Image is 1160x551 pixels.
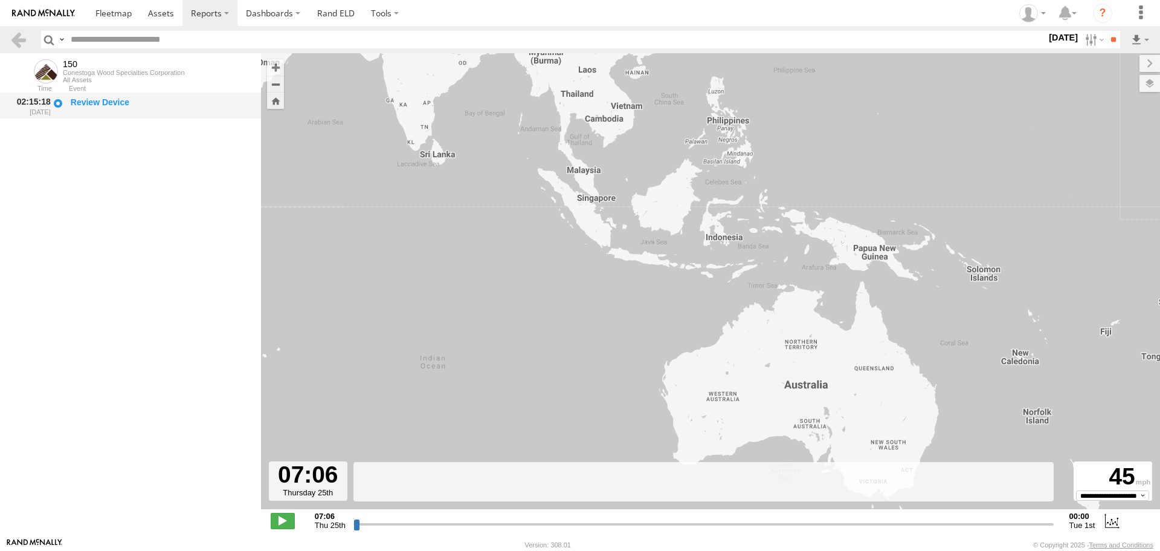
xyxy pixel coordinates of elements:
[63,69,185,76] div: Conestoga Wood Specialties Corporation
[63,59,185,69] div: 150 - View Asset History
[10,86,52,92] div: Time
[267,93,284,109] button: Zoom Home
[267,76,284,93] button: Zoom out
[1015,4,1050,22] div: Larry Kelly
[10,95,52,117] div: 02:15:18 [DATE]
[1080,31,1106,48] label: Search Filter Options
[315,521,346,530] span: Thu 25th Sep 2025
[69,86,261,92] div: Event
[71,97,250,108] div: Review Device
[271,513,295,529] label: Play/Stop
[63,76,185,83] div: All Assets
[57,31,66,48] label: Search Query
[1130,31,1150,48] label: Export results as...
[10,31,27,48] a: Back to previous Page
[1033,541,1153,549] div: © Copyright 2025 -
[267,59,284,76] button: Zoom in
[1046,31,1080,44] label: [DATE]
[7,539,62,551] a: Visit our Website
[1093,4,1112,23] i: ?
[315,512,346,521] strong: 07:06
[1069,521,1095,530] span: Tue 1st Feb 2000
[12,9,75,18] img: rand-logo.svg
[1075,463,1150,491] div: 45
[1069,512,1095,521] strong: 00:00
[525,541,571,549] div: Version: 308.01
[1089,541,1153,549] a: Terms and Conditions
